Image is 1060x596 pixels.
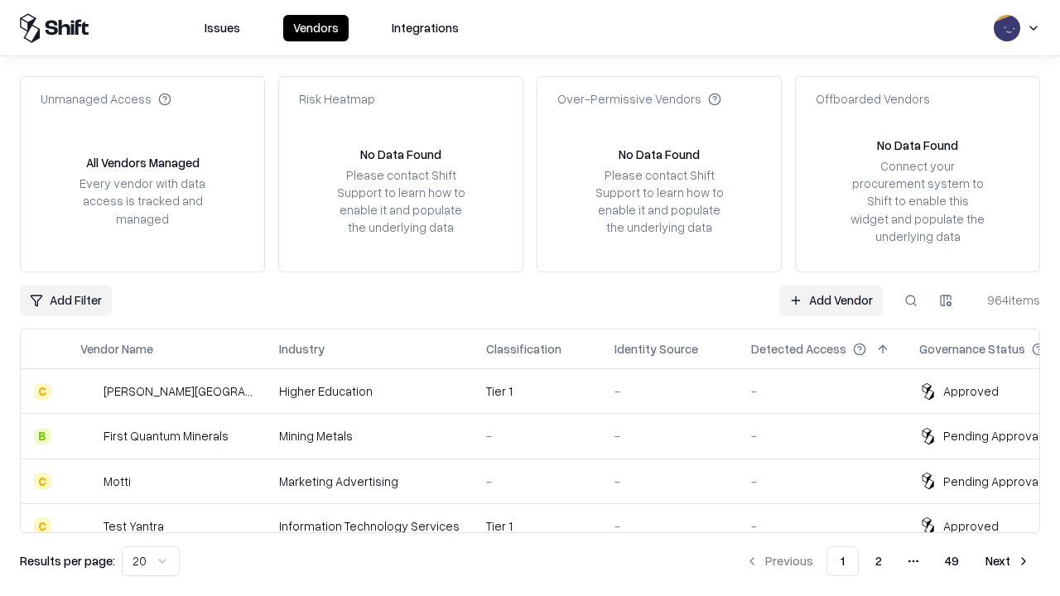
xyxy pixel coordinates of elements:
[849,157,986,245] div: Connect your procurement system to Shift to enable this widget and populate the underlying data
[486,382,588,400] div: Tier 1
[943,382,999,400] div: Approved
[932,546,972,576] button: 49
[104,517,164,535] div: Test Yantra
[779,286,883,315] a: Add Vendor
[104,382,253,400] div: [PERSON_NAME][GEOGRAPHIC_DATA]
[360,146,441,163] div: No Data Found
[104,473,131,490] div: Motti
[104,427,229,445] div: First Quantum Minerals
[619,146,700,163] div: No Data Found
[86,154,200,171] div: All Vendors Managed
[614,473,725,490] div: -
[557,90,721,108] div: Over-Permissive Vendors
[919,340,1025,358] div: Governance Status
[80,517,97,534] img: Test Yantra
[614,340,698,358] div: Identity Source
[74,175,211,227] div: Every vendor with data access is tracked and managed
[486,473,588,490] div: -
[751,427,893,445] div: -
[614,517,725,535] div: -
[34,517,51,534] div: C
[816,90,930,108] div: Offboarded Vendors
[751,473,893,490] div: -
[20,552,115,570] p: Results per page:
[20,286,112,315] button: Add Filter
[34,473,51,489] div: C
[826,546,859,576] button: 1
[862,546,895,576] button: 2
[279,517,460,535] div: Information Technology Services
[283,15,349,41] button: Vendors
[943,517,999,535] div: Approved
[195,15,250,41] button: Issues
[279,427,460,445] div: Mining Metals
[974,291,1040,309] div: 964 items
[80,473,97,489] img: Motti
[943,427,1041,445] div: Pending Approval
[751,517,893,535] div: -
[751,340,846,358] div: Detected Access
[751,382,893,400] div: -
[80,340,153,358] div: Vendor Name
[34,383,51,400] div: C
[80,383,97,400] img: Reichman University
[486,427,588,445] div: -
[279,473,460,490] div: Marketing Advertising
[943,473,1041,490] div: Pending Approval
[614,427,725,445] div: -
[735,546,1040,576] nav: pagination
[877,137,958,154] div: No Data Found
[332,166,470,237] div: Please contact Shift Support to learn how to enable it and populate the underlying data
[279,340,325,358] div: Industry
[382,15,469,41] button: Integrations
[590,166,728,237] div: Please contact Shift Support to learn how to enable it and populate the underlying data
[486,517,588,535] div: Tier 1
[279,382,460,400] div: Higher Education
[34,428,51,445] div: B
[976,546,1040,576] button: Next
[486,340,561,358] div: Classification
[41,90,171,108] div: Unmanaged Access
[80,428,97,445] img: First Quantum Minerals
[299,90,375,108] div: Risk Heatmap
[614,382,725,400] div: -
